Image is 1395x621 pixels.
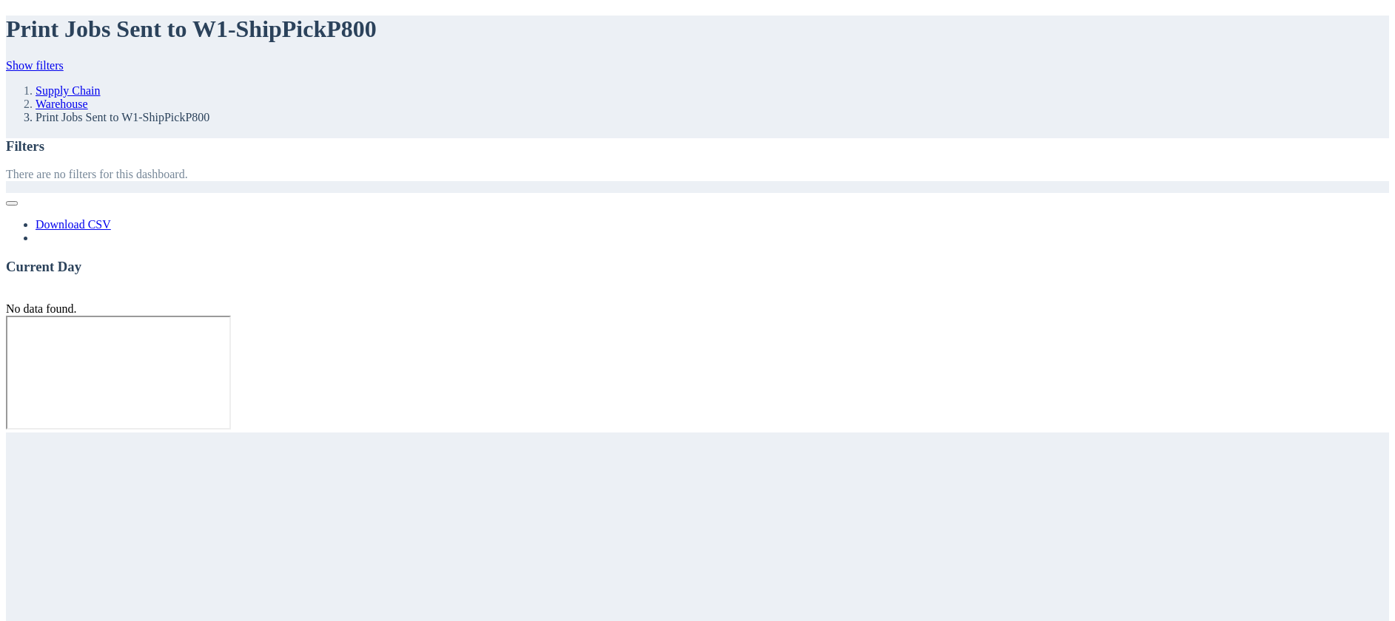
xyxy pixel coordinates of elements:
h3: Filters [6,138,1389,155]
p: There are no filters for this dashboard. [6,168,1389,181]
h1: Print Jobs Sent to W1-ShipPickP800 [6,16,1389,43]
li: Print Jobs Sent to W1-ShipPickP800 [36,111,1389,124]
a: Warehouse [36,98,88,110]
a: Download CSV [36,218,111,231]
div: No data found. [6,289,1389,316]
a: Supply Chain [36,84,101,97]
h3: Current Day [6,259,1389,275]
a: Show filters [6,59,64,72]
